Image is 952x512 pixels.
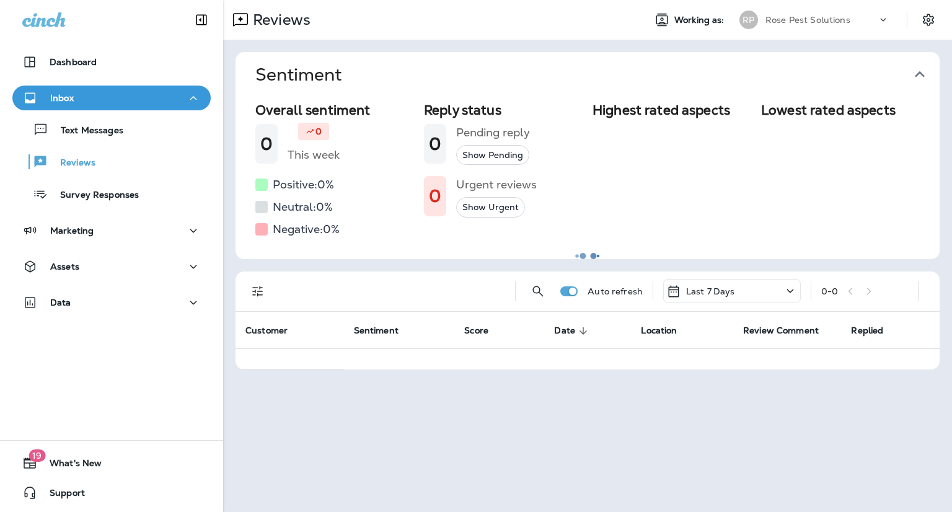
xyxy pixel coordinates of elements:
button: Dashboard [12,50,211,74]
button: Data [12,290,211,315]
button: Text Messages [12,117,211,143]
p: Assets [50,262,79,271]
p: Data [50,298,71,307]
button: Reviews [12,149,211,175]
p: Reviews [48,157,95,169]
button: 19What's New [12,451,211,475]
p: Inbox [50,93,74,103]
span: What's New [37,458,102,473]
button: Support [12,480,211,505]
p: Survey Responses [48,190,139,201]
p: Marketing [50,226,94,236]
p: Dashboard [50,57,97,67]
span: 19 [29,449,45,462]
button: Collapse Sidebar [184,7,219,32]
span: Support [37,488,85,503]
button: Survey Responses [12,181,211,207]
p: Text Messages [48,125,123,137]
button: Marketing [12,218,211,243]
button: Assets [12,254,211,279]
button: Inbox [12,86,211,110]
